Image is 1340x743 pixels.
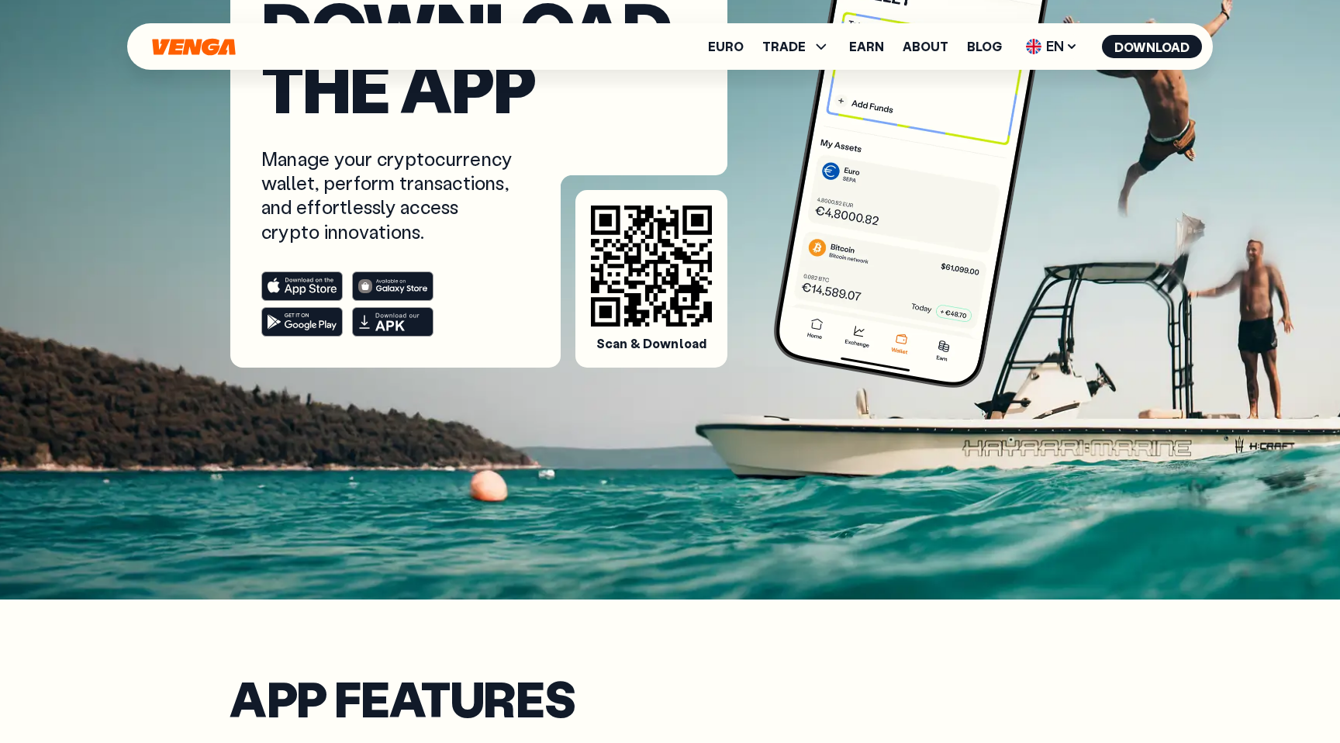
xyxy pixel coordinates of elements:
a: Euro [708,40,744,53]
span: TRADE [762,40,806,53]
p: Manage your cryptocurrency wallet, perform transactions, and effortlessly access crypto innovations. [261,147,516,244]
a: About [903,40,948,53]
img: flag-uk [1026,39,1041,54]
span: EN [1021,34,1083,59]
a: Earn [849,40,884,53]
span: TRADE [762,37,831,56]
span: Scan & Download [596,336,706,352]
h2: APP features [230,677,1110,719]
a: Blog [967,40,1002,53]
svg: Home [150,38,237,56]
button: Download [1102,35,1202,58]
